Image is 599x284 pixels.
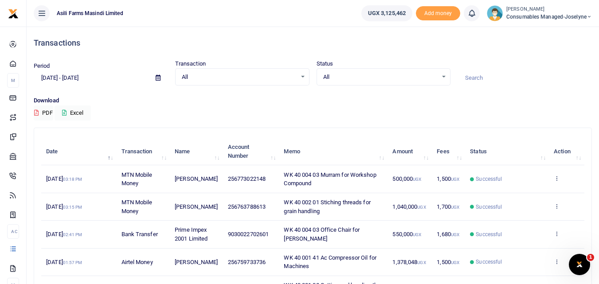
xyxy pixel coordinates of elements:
span: All [182,73,297,82]
span: [PERSON_NAME] [175,259,218,265]
th: Name: activate to sort column ascending [170,138,223,165]
small: UGX [451,177,459,182]
small: UGX [417,205,426,210]
th: Date: activate to sort column descending [41,138,116,165]
span: Successful [476,258,502,266]
span: [DATE] [46,175,82,182]
span: Asili Farms Masindi Limited [53,9,127,17]
li: Wallet ballance [358,5,416,21]
span: 1,378,048 [392,259,426,265]
small: 03:15 PM [63,205,82,210]
input: select period [34,70,149,86]
span: [PERSON_NAME] [175,203,218,210]
button: Excel [55,105,91,121]
th: Account Number: activate to sort column ascending [223,138,279,165]
span: [DATE] [46,259,82,265]
input: Search [458,70,592,86]
a: profile-user [PERSON_NAME] Consumables managed-Joselyne [487,5,592,21]
span: 256759733736 [228,259,266,265]
label: Transaction [175,59,206,68]
span: Airtel Money [121,259,153,265]
th: Status: activate to sort column ascending [465,138,549,165]
label: Status [317,59,333,68]
small: UGX [417,260,426,265]
p: Download [34,96,592,105]
span: 1,500 [437,259,459,265]
span: Add money [416,6,460,21]
li: Ac [7,224,19,239]
span: Successful [476,175,502,183]
span: Successful [476,203,502,211]
span: WK 40 002 01 Stiching threads for grain handling [284,199,370,214]
span: 550,000 [392,231,421,237]
span: 9030022702601 [228,231,269,237]
span: [PERSON_NAME] [175,175,218,182]
span: 1,500 [437,175,459,182]
span: 1 [587,254,594,261]
small: 02:41 PM [63,232,82,237]
span: MTN Mobile Money [121,199,153,214]
img: logo-small [8,8,19,19]
small: UGX [413,232,421,237]
small: 03:18 PM [63,177,82,182]
span: 256773022148 [228,175,266,182]
li: Toup your wallet [416,6,460,21]
span: 1,040,000 [392,203,426,210]
span: Consumables managed-Joselyne [506,13,592,21]
small: UGX [451,232,459,237]
th: Amount: activate to sort column ascending [388,138,432,165]
span: Prime Impex 2001 Limited [175,226,207,242]
label: Period [34,62,50,70]
span: All [323,73,438,82]
span: [DATE] [46,231,82,237]
span: 1,680 [437,231,459,237]
span: Successful [476,230,502,238]
span: 1,700 [437,203,459,210]
iframe: Intercom live chat [569,254,590,275]
th: Transaction: activate to sort column ascending [116,138,170,165]
button: PDF [34,105,53,121]
span: WK 40 001 41 Ac Compressor Oil for Machines [284,254,376,270]
h4: Transactions [34,38,592,48]
small: UGX [451,260,459,265]
li: M [7,73,19,88]
small: UGX [451,205,459,210]
small: [PERSON_NAME] [506,6,592,13]
span: WK 40 004 03 Murram for Workshop Compound [284,171,376,187]
span: MTN Mobile Money [121,171,153,187]
a: UGX 3,125,462 [361,5,412,21]
th: Memo: activate to sort column ascending [279,138,388,165]
th: Fees: activate to sort column ascending [432,138,465,165]
span: 256763788613 [228,203,266,210]
span: [DATE] [46,203,82,210]
small: UGX [413,177,421,182]
span: UGX 3,125,462 [368,9,406,18]
th: Action: activate to sort column ascending [549,138,584,165]
a: logo-small logo-large logo-large [8,10,19,16]
img: profile-user [487,5,503,21]
span: WK 40 004 03 Office Chair for [PERSON_NAME] [284,226,360,242]
span: Bank Transfer [121,231,158,237]
a: Add money [416,9,460,16]
span: 500,000 [392,175,421,182]
small: 01:57 PM [63,260,82,265]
